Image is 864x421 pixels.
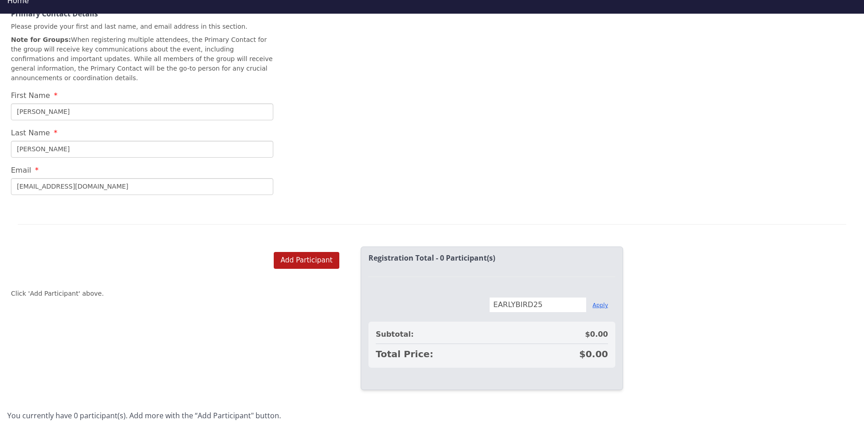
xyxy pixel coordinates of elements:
h2: Registration Total - 0 Participant(s) [368,254,615,262]
span: Email [11,166,31,175]
span: Last Name [11,128,50,137]
span: Total Price: [376,348,433,360]
span: $0.00 [585,329,608,340]
input: Last Name [11,141,273,158]
strong: Primary Contact Details [11,9,98,19]
span: $0.00 [579,348,608,360]
span: First Name [11,91,50,100]
p: Please provide your first and last name, and email address in this section. [11,22,273,31]
strong: Note for Groups: [11,36,71,43]
p: When registering multiple attendees, the Primary Contact for the group will receive key communica... [11,35,273,83]
span: Subtotal: [376,329,414,340]
h4: You currently have 0 participant(s). Add more with the “Add Participant" button. [7,412,857,420]
input: Enter discount code [489,297,587,313]
input: Email [11,178,273,195]
p: Click 'Add Participant' above. [11,289,104,298]
button: Apply [593,302,608,309]
input: First Name [11,103,273,120]
button: Add Participant [274,252,339,269]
